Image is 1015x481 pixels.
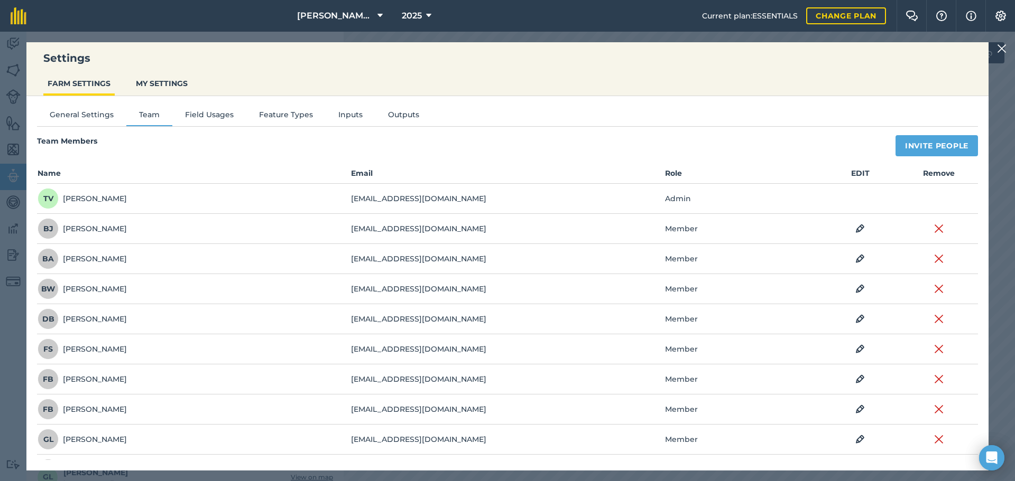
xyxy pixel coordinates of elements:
[350,184,664,214] td: [EMAIL_ADDRESS][DOMAIN_NAME]
[665,364,822,394] td: Member
[665,394,822,425] td: Member
[934,222,944,235] img: svg+xml;base64,PHN2ZyB4bWxucz0iaHR0cDovL3d3dy53My5vcmcvMjAwMC9zdmciIHdpZHRoPSIyMiIgaGVpZ2h0PSIzMC...
[38,248,127,269] div: [PERSON_NAME]
[806,7,886,24] a: Change plan
[38,459,127,480] div: [PERSON_NAME]
[934,282,944,295] img: svg+xml;base64,PHN2ZyB4bWxucz0iaHR0cDovL3d3dy53My5vcmcvMjAwMC9zdmciIHdpZHRoPSIyMiIgaGVpZ2h0PSIzMC...
[821,167,899,184] th: EDIT
[38,429,127,450] div: [PERSON_NAME]
[38,218,127,239] div: [PERSON_NAME]
[665,425,822,455] td: Member
[855,433,865,446] img: svg+xml;base64,PHN2ZyB4bWxucz0iaHR0cDovL3d3dy53My5vcmcvMjAwMC9zdmciIHdpZHRoPSIxOCIgaGVpZ2h0PSIyNC...
[935,11,948,21] img: A question mark icon
[38,308,59,329] span: DB
[132,73,192,93] button: MY SETTINGS
[350,394,664,425] td: [EMAIL_ADDRESS][DOMAIN_NAME]
[350,214,664,244] td: [EMAIL_ADDRESS][DOMAIN_NAME]
[979,445,1004,470] div: Open Intercom Messenger
[402,10,422,22] span: 2025
[855,252,865,265] img: svg+xml;base64,PHN2ZyB4bWxucz0iaHR0cDovL3d3dy53My5vcmcvMjAwMC9zdmciIHdpZHRoPSIxOCIgaGVpZ2h0PSIyNC...
[43,73,115,93] button: FARM SETTINGS
[38,338,127,360] div: [PERSON_NAME]
[350,364,664,394] td: [EMAIL_ADDRESS][DOMAIN_NAME]
[37,167,350,184] th: Name
[934,403,944,416] img: svg+xml;base64,PHN2ZyB4bWxucz0iaHR0cDovL3d3dy53My5vcmcvMjAwMC9zdmciIHdpZHRoPSIyMiIgaGVpZ2h0PSIzMC...
[38,338,59,360] span: FS
[665,167,822,184] th: Role
[934,433,944,446] img: svg+xml;base64,PHN2ZyB4bWxucz0iaHR0cDovL3d3dy53My5vcmcvMjAwMC9zdmciIHdpZHRoPSIyMiIgaGVpZ2h0PSIzMC...
[38,459,59,480] span: HC
[934,252,944,265] img: svg+xml;base64,PHN2ZyB4bWxucz0iaHR0cDovL3d3dy53My5vcmcvMjAwMC9zdmciIHdpZHRoPSIyMiIgaGVpZ2h0PSIzMC...
[38,248,59,269] span: BA
[326,109,375,125] button: Inputs
[350,167,664,184] th: Email
[350,304,664,334] td: [EMAIL_ADDRESS][DOMAIN_NAME]
[665,244,822,274] td: Member
[665,304,822,334] td: Member
[896,135,978,156] button: Invite People
[900,167,978,184] th: Remove
[855,282,865,295] img: svg+xml;base64,PHN2ZyB4bWxucz0iaHR0cDovL3d3dy53My5vcmcvMjAwMC9zdmciIHdpZHRoPSIxOCIgaGVpZ2h0PSIyNC...
[934,313,944,325] img: svg+xml;base64,PHN2ZyB4bWxucz0iaHR0cDovL3d3dy53My5vcmcvMjAwMC9zdmciIHdpZHRoPSIyMiIgaGVpZ2h0PSIzMC...
[297,10,373,22] span: [PERSON_NAME] Farms
[665,334,822,364] td: Member
[966,10,976,22] img: svg+xml;base64,PHN2ZyB4bWxucz0iaHR0cDovL3d3dy53My5vcmcvMjAwMC9zdmciIHdpZHRoPSIxNyIgaGVpZ2h0PSIxNy...
[246,109,326,125] button: Feature Types
[855,373,865,385] img: svg+xml;base64,PHN2ZyB4bWxucz0iaHR0cDovL3d3dy53My5vcmcvMjAwMC9zdmciIHdpZHRoPSIxOCIgaGVpZ2h0PSIyNC...
[26,51,989,65] h3: Settings
[350,244,664,274] td: [EMAIL_ADDRESS][DOMAIN_NAME]
[350,334,664,364] td: [EMAIL_ADDRESS][DOMAIN_NAME]
[855,222,865,235] img: svg+xml;base64,PHN2ZyB4bWxucz0iaHR0cDovL3d3dy53My5vcmcvMjAwMC9zdmciIHdpZHRoPSIxOCIgaGVpZ2h0PSIyNC...
[994,11,1007,21] img: A cog icon
[37,109,126,125] button: General Settings
[38,188,127,209] div: [PERSON_NAME]
[38,278,127,299] div: [PERSON_NAME]
[350,274,664,304] td: [EMAIL_ADDRESS][DOMAIN_NAME]
[37,135,97,151] h4: Team Members
[38,429,59,450] span: GL
[38,399,59,420] span: FB
[855,313,865,325] img: svg+xml;base64,PHN2ZyB4bWxucz0iaHR0cDovL3d3dy53My5vcmcvMjAwMC9zdmciIHdpZHRoPSIxOCIgaGVpZ2h0PSIyNC...
[665,274,822,304] td: Member
[375,109,432,125] button: Outputs
[11,7,26,24] img: fieldmargin Logo
[38,278,59,299] span: BW
[172,109,246,125] button: Field Usages
[38,188,59,209] span: TV
[38,399,127,420] div: [PERSON_NAME]
[38,218,59,239] span: BJ
[350,425,664,455] td: [EMAIL_ADDRESS][DOMAIN_NAME]
[855,403,865,416] img: svg+xml;base64,PHN2ZyB4bWxucz0iaHR0cDovL3d3dy53My5vcmcvMjAwMC9zdmciIHdpZHRoPSIxOCIgaGVpZ2h0PSIyNC...
[855,343,865,355] img: svg+xml;base64,PHN2ZyB4bWxucz0iaHR0cDovL3d3dy53My5vcmcvMjAwMC9zdmciIHdpZHRoPSIxOCIgaGVpZ2h0PSIyNC...
[934,373,944,385] img: svg+xml;base64,PHN2ZyB4bWxucz0iaHR0cDovL3d3dy53My5vcmcvMjAwMC9zdmciIHdpZHRoPSIyMiIgaGVpZ2h0PSIzMC...
[665,184,822,214] td: Admin
[906,11,918,21] img: Two speech bubbles overlapping with the left bubble in the forefront
[38,308,127,329] div: [PERSON_NAME]
[702,10,798,22] span: Current plan : ESSENTIALS
[38,369,127,390] div: [PERSON_NAME]
[997,42,1007,55] img: svg+xml;base64,PHN2ZyB4bWxucz0iaHR0cDovL3d3dy53My5vcmcvMjAwMC9zdmciIHdpZHRoPSIyMiIgaGVpZ2h0PSIzMC...
[665,214,822,244] td: Member
[934,343,944,355] img: svg+xml;base64,PHN2ZyB4bWxucz0iaHR0cDovL3d3dy53My5vcmcvMjAwMC9zdmciIHdpZHRoPSIyMiIgaGVpZ2h0PSIzMC...
[38,369,59,390] span: FB
[126,109,172,125] button: Team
